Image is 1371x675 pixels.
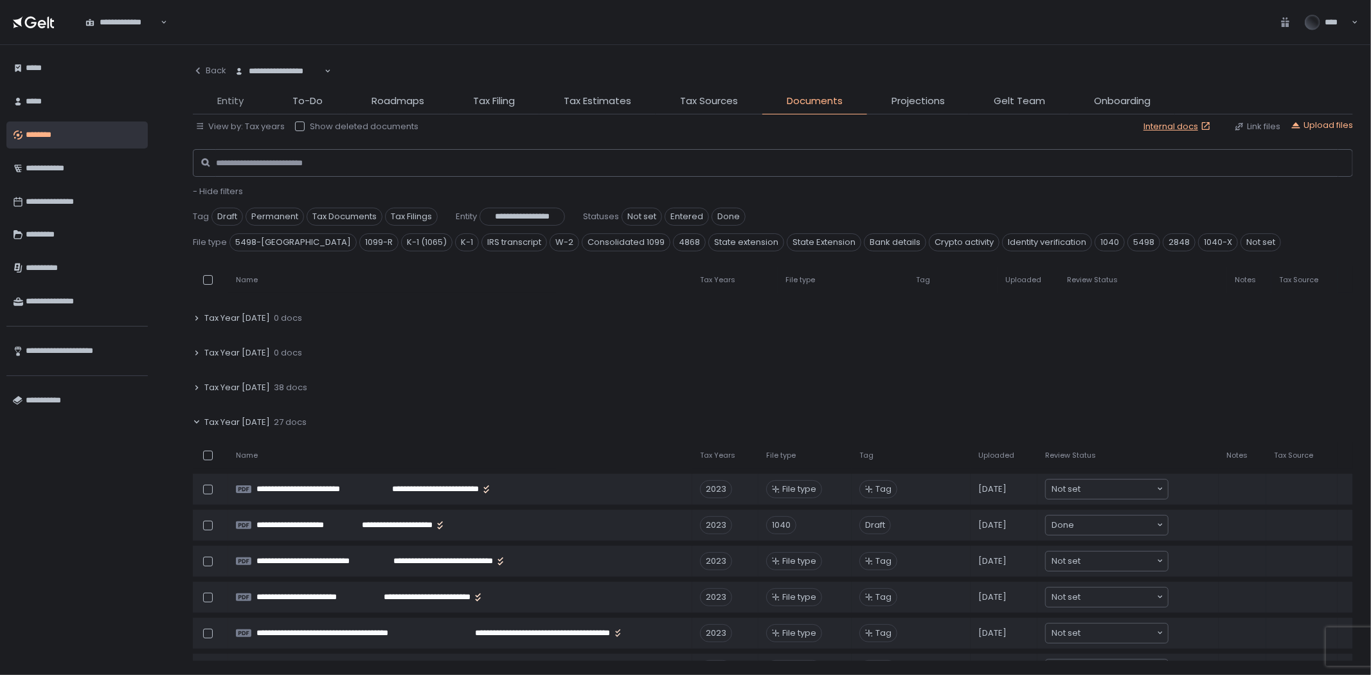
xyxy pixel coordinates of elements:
span: Tax Filings [385,208,438,226]
span: Tax Sources [680,94,738,109]
span: Name [236,451,258,460]
span: Roadmaps [372,94,424,109]
div: 2023 [700,480,732,498]
div: Search for option [1046,552,1168,571]
span: Not set [1241,233,1281,251]
span: Permanent [246,208,304,226]
span: Tag [875,627,892,639]
span: Notes [1235,275,1256,285]
span: [DATE] [978,519,1007,531]
span: 27 docs [274,417,307,428]
span: K-1 [455,233,479,251]
span: [DATE] [978,627,1007,639]
span: Done [1052,519,1074,532]
span: [DATE] [978,555,1007,567]
span: 5498 [1127,233,1160,251]
span: Entity [217,94,244,109]
a: Internal docs [1143,121,1214,132]
span: 4868 [673,233,706,251]
span: W-2 [550,233,579,251]
span: Tag [875,591,892,603]
div: Back [193,65,226,76]
span: 1040-X [1198,233,1238,251]
span: Not set [622,208,662,226]
span: Tax Year [DATE] [204,417,270,428]
span: K-1 (1065) [401,233,453,251]
span: 2848 [1163,233,1196,251]
span: File type [766,451,796,460]
input: Search for option [1074,519,1156,532]
div: 2023 [700,624,732,642]
span: Uploaded [1005,275,1041,285]
span: - Hide filters [193,185,243,197]
button: Upload files [1291,120,1353,131]
div: Search for option [77,8,167,35]
span: Tax Year [DATE] [204,312,270,324]
div: Search for option [1046,624,1168,643]
span: Entered [665,208,709,226]
span: Onboarding [1094,94,1151,109]
span: Draft [211,208,243,226]
span: Projections [892,94,945,109]
span: Statuses [583,211,619,222]
span: Not set [1052,591,1080,604]
div: Search for option [226,58,331,85]
span: Gelt Team [994,94,1045,109]
span: File type [782,483,816,495]
input: Search for option [1080,591,1156,604]
div: Search for option [1046,516,1168,535]
div: 2023 [700,552,732,570]
span: Tax Source [1274,451,1313,460]
span: 0 docs [274,312,302,324]
span: Review Status [1067,275,1118,285]
span: Not set [1052,555,1080,568]
span: Identity verification [1002,233,1092,251]
div: 1040 [766,516,796,534]
input: Search for option [1080,555,1156,568]
span: 5498-[GEOGRAPHIC_DATA] [229,233,357,251]
span: Tax Years [700,275,735,285]
input: Search for option [1080,483,1156,496]
button: Link files [1234,121,1280,132]
span: Tax Documents [307,208,382,226]
span: Tag [859,451,874,460]
button: Back [193,58,226,84]
span: Draft [859,516,891,534]
span: To-Do [292,94,323,109]
button: - Hide filters [193,186,243,197]
span: File type [782,627,816,639]
div: 2023 [700,588,732,606]
span: 1099-R [359,233,399,251]
span: Tax Estimates [564,94,631,109]
input: Search for option [1080,627,1156,640]
span: State extension [708,233,784,251]
span: [DATE] [978,591,1007,603]
span: Tag [916,275,930,285]
span: File type [782,555,816,567]
span: Tax Filing [473,94,515,109]
span: Tax Year [DATE] [204,347,270,359]
span: Tag [193,211,209,222]
div: Search for option [1046,588,1168,607]
span: Not set [1052,483,1080,496]
span: Consolidated 1099 [582,233,670,251]
span: Bank details [864,233,926,251]
span: 0 docs [274,347,302,359]
span: Tag [875,483,892,495]
button: View by: Tax years [195,121,285,132]
span: File type [193,237,227,248]
span: Review Status [1045,451,1096,460]
span: Uploaded [978,451,1014,460]
span: Not set [1052,627,1080,640]
span: File type [785,275,815,285]
span: Tax Source [1279,275,1318,285]
div: 2023 [700,516,732,534]
span: Entity [456,211,477,222]
span: Done [712,208,746,226]
span: Name [236,275,258,285]
span: File type [782,591,816,603]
